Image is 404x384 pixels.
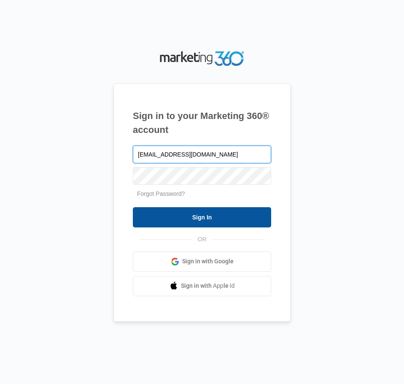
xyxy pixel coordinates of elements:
[182,257,234,266] span: Sign in with Google
[133,109,271,137] h1: Sign in to your Marketing 360® account
[133,276,271,296] a: Sign in with Apple Id
[133,146,271,163] input: Email
[192,235,213,244] span: OR
[133,207,271,227] input: Sign In
[133,251,271,272] a: Sign in with Google
[137,190,185,197] a: Forgot Password?
[181,281,235,290] span: Sign in with Apple Id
